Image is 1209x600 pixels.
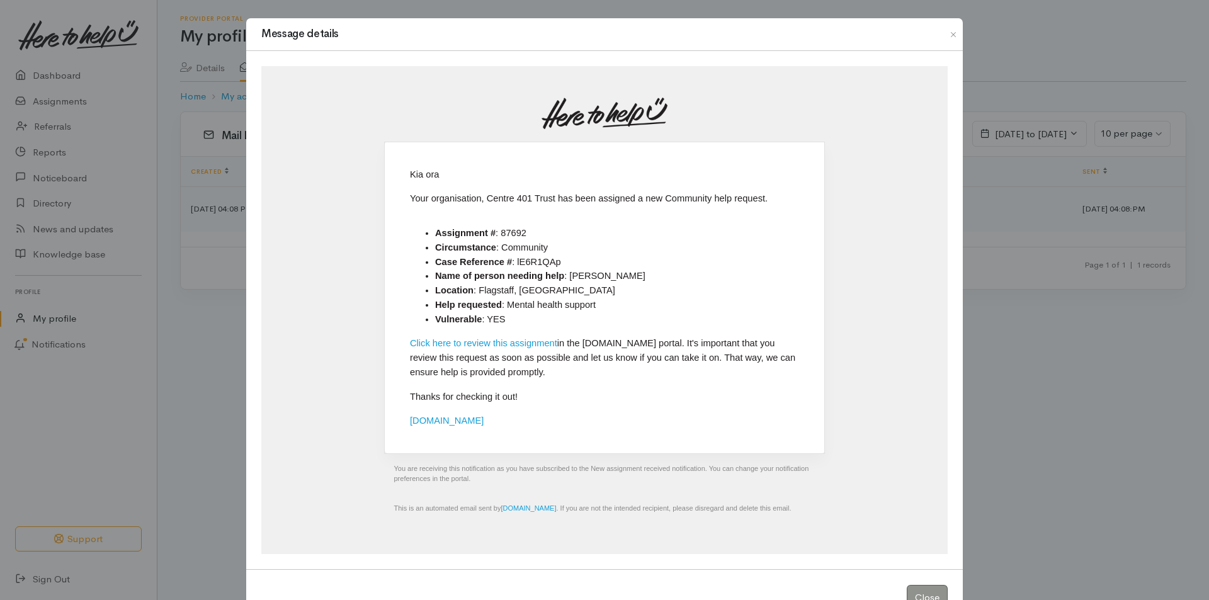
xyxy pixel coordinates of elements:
b: Vulnerable [435,314,482,324]
b: Help requested [435,300,502,310]
a: Click here to review this assignment [410,338,557,348]
li: : YES [435,312,799,327]
img: Here to Help U logo [542,98,667,129]
b: Circumstance [435,242,496,252]
li: : [PERSON_NAME] [435,269,799,283]
b: Location [435,285,474,295]
b: Case Reference # [435,257,512,267]
li: : 87692 [435,226,799,241]
li: : Mental health support [435,298,799,312]
b: Name of person needing help [435,271,564,281]
td: This is an automated email sent by . If you are not the intended recipient, please disregard and ... [385,494,825,523]
p: Kia ora [410,167,799,182]
p: Thanks for checking it out! [410,390,799,404]
p: Your organisation, Centre 401 Trust has been assigned a new Community help request. [410,191,799,206]
b: Assignment # [435,228,496,238]
h3: Message details [261,28,339,40]
li: : Flagstaff, [GEOGRAPHIC_DATA] [435,283,799,298]
li: : Community [435,241,799,255]
li: : lE6R1QAp [435,255,799,269]
a: [DOMAIN_NAME] [501,504,556,512]
a: [DOMAIN_NAME] [410,416,484,426]
td: You are receiving this notification as you have subscribed to the New assignment received notific... [385,453,825,494]
p: in the [DOMAIN_NAME] portal. It's important that you review this request as soon as possible and ... [410,336,799,379]
button: Close [943,27,963,42]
